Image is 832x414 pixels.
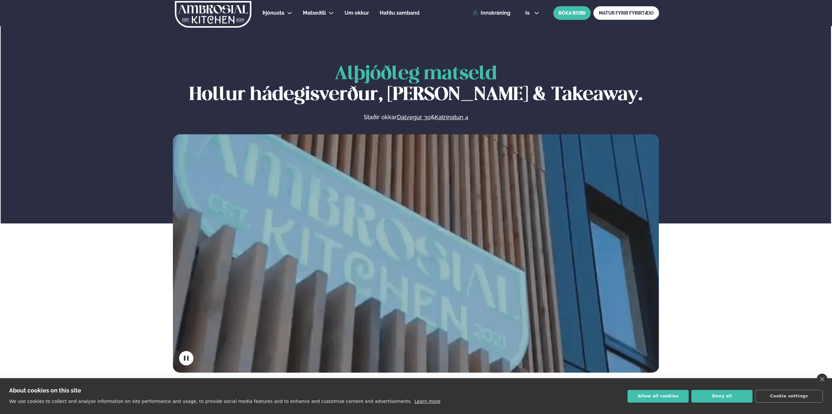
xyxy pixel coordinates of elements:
[520,10,544,16] button: is
[345,10,369,16] span: Um okkur
[473,10,510,16] a: Innskráning
[435,113,468,121] a: Katrinatun 4
[9,399,412,404] p: We use cookies to collect and analyse information on site performance and usage, to provide socia...
[380,9,419,17] a: Hafðu samband
[262,9,284,17] a: Þjónusta
[691,390,753,403] button: Deny all
[9,387,81,394] strong: About cookies on this site
[380,10,419,16] span: Hafðu samband
[553,6,591,20] button: BÓKA BORÐ
[173,64,659,106] h1: Hollur hádegisverður, [PERSON_NAME] & Takeaway.
[397,113,431,121] a: Dalvegur 30
[755,390,823,403] button: Cookie settings
[303,9,326,17] a: Matseðill
[817,374,827,385] a: close
[525,10,531,16] span: is
[174,1,252,28] img: logo
[293,113,539,121] p: Staðir okkar &
[262,10,284,16] span: Þjónusta
[335,65,497,83] span: Alþjóðleg matseld
[415,399,441,404] a: Learn more
[593,6,659,20] a: MATUR FYRIR FYRIRTÆKI
[628,390,689,403] button: Allow all cookies
[345,9,369,17] a: Um okkur
[303,10,326,16] span: Matseðill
